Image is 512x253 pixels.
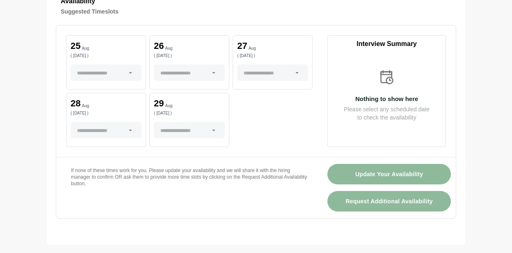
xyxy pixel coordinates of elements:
img: calender [378,69,395,86]
p: ( [DATE] ) [154,54,225,58]
p: Please select any scheduled date to check the availability [328,105,446,122]
p: ( [DATE] ) [71,54,142,58]
p: ( [DATE] ) [71,111,142,115]
button: Update Your Availability [327,164,451,184]
p: Aug [82,104,89,108]
p: Nothing to show here [328,96,446,102]
p: 27 [237,41,247,51]
p: 26 [154,41,164,51]
button: Request Additional Availability [327,191,451,212]
p: ( [DATE] ) [237,54,308,58]
p: 28 [71,99,80,108]
p: 25 [71,41,80,51]
p: If none of these times work for you. Please update your availability and we will share it with th... [71,167,308,187]
p: ( [DATE] ) [154,111,225,115]
p: Aug [165,104,173,108]
p: Aug [165,46,173,51]
p: 29 [154,99,164,108]
p: Aug [82,46,89,51]
p: Aug [249,46,256,51]
p: Interview Summary [328,39,446,49]
h4: Suggested Timeslots [61,7,451,16]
